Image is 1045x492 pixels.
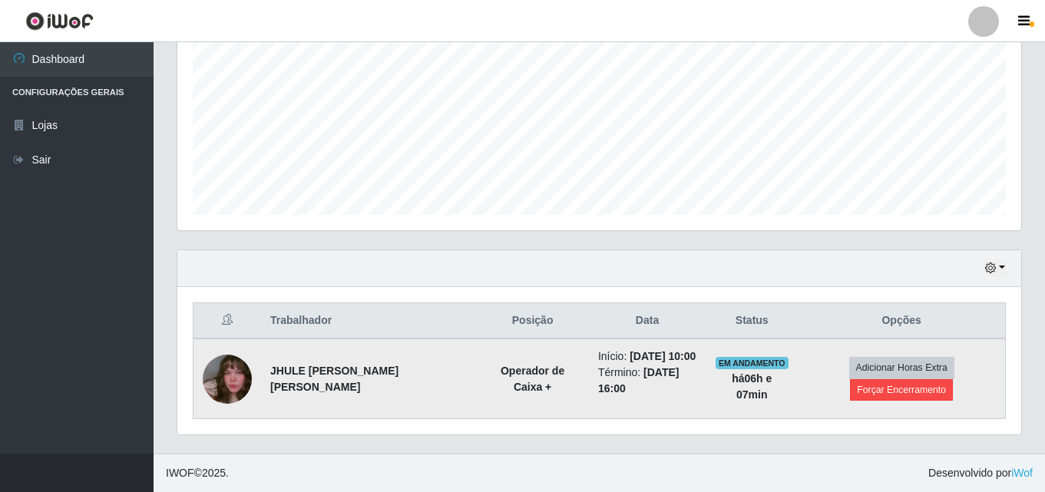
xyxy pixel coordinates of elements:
li: Início: [598,348,696,365]
time: [DATE] 10:00 [630,350,696,362]
span: EM ANDAMENTO [716,357,789,369]
strong: há 06 h e 07 min [732,372,772,401]
li: Término: [598,365,696,397]
th: Status [706,303,798,339]
th: Opções [798,303,1005,339]
th: Data [589,303,706,339]
img: CoreUI Logo [25,12,94,31]
span: IWOF [166,467,194,479]
strong: JHULE [PERSON_NAME] [PERSON_NAME] [270,365,398,393]
button: Forçar Encerramento [850,379,953,401]
a: iWof [1011,467,1033,479]
strong: Operador de Caixa + [501,365,564,393]
span: Desenvolvido por [928,465,1033,481]
span: © 2025 . [166,465,229,481]
img: 1754938738059.jpeg [203,335,252,423]
button: Adicionar Horas Extra [849,357,954,378]
th: Trabalhador [261,303,476,339]
th: Posição [476,303,589,339]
